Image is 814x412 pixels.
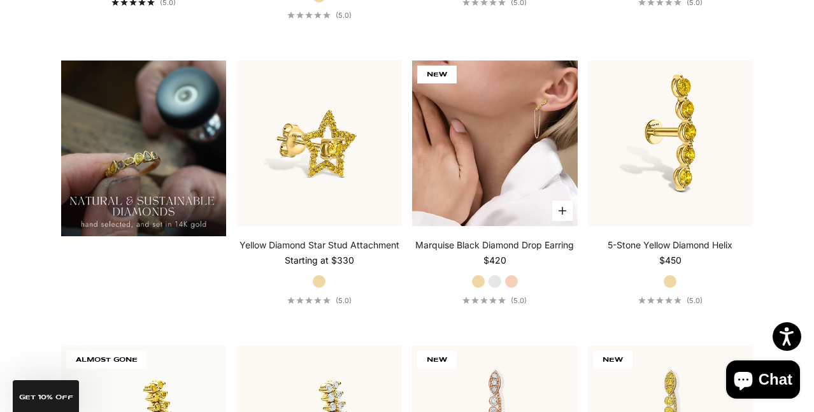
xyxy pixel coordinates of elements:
[412,60,578,226] img: #YellowGold #WhiteGold #RoseGold
[239,239,399,252] a: Yellow Diamond Star Stud Attachment
[13,380,79,412] div: GET 10% Off
[287,11,331,18] div: 5.0 out of 5.0 stars
[638,296,703,305] a: 5.0 out of 5.0 stars(5.0)
[511,296,527,305] span: (5.0)
[687,296,703,305] span: (5.0)
[415,239,574,252] a: Marquise Black Diamond Drop Earring
[287,11,352,20] a: 5.0 out of 5.0 stars(5.0)
[608,239,732,252] a: 5-Stone Yellow Diamond Helix
[61,60,227,236] img: 2_05b7e518-09e1-48b4-8828-ad2f9eb41d13.png
[593,351,632,369] span: NEW
[417,351,457,369] span: NEW
[638,297,682,304] div: 5.0 out of 5.0 stars
[236,60,402,226] img: #YellowGold
[588,60,753,226] img: #YellowGold
[659,254,682,267] sale-price: $450
[417,66,457,83] span: NEW
[722,360,804,402] inbox-online-store-chat: Shopify online store chat
[462,296,527,305] a: 5.0 out of 5.0 stars(5.0)
[66,351,147,369] span: Almost Gone
[483,254,506,267] sale-price: $420
[336,11,352,20] span: (5.0)
[285,254,354,267] sale-price: Starting at $330
[19,394,73,401] span: GET 10% Off
[462,297,506,304] div: 5.0 out of 5.0 stars
[287,296,352,305] a: 5.0 out of 5.0 stars(5.0)
[287,297,331,304] div: 5.0 out of 5.0 stars
[336,296,352,305] span: (5.0)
